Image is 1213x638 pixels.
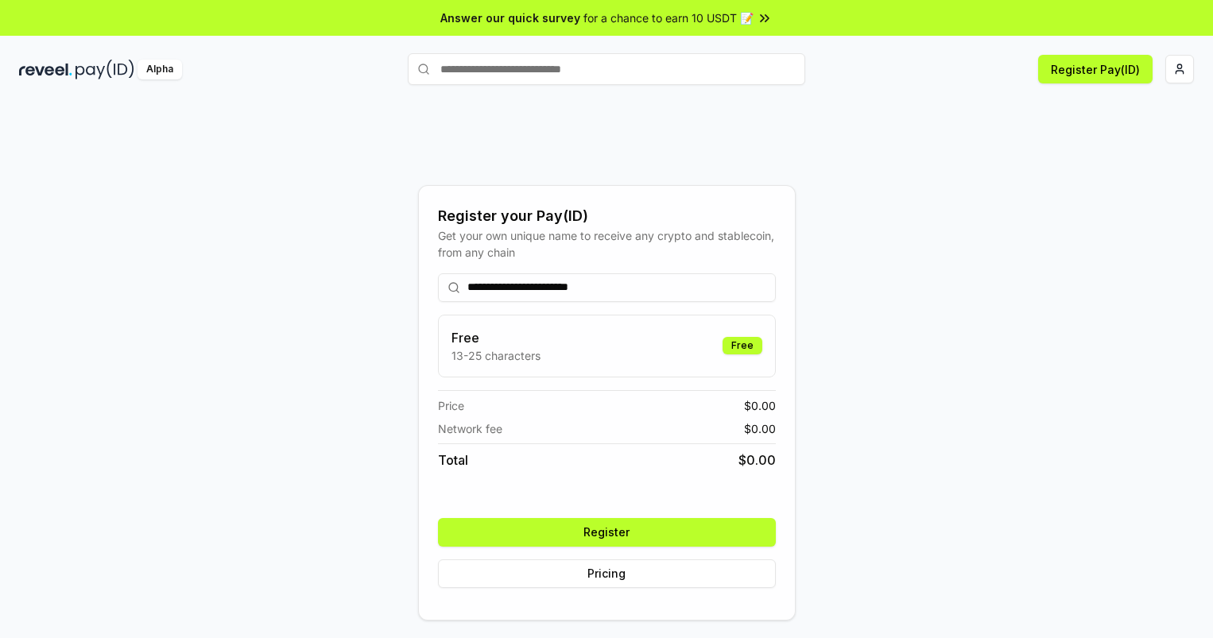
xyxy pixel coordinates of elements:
[19,60,72,79] img: reveel_dark
[438,397,464,414] span: Price
[438,450,468,470] span: Total
[438,420,502,437] span: Network fee
[440,10,580,26] span: Answer our quick survey
[76,60,134,79] img: pay_id
[738,450,776,470] span: $ 0.00
[1038,55,1153,83] button: Register Pay(ID)
[583,10,754,26] span: for a chance to earn 10 USDT 📝
[744,397,776,414] span: $ 0.00
[451,328,541,347] h3: Free
[451,347,541,364] p: 13-25 characters
[438,205,776,227] div: Register your Pay(ID)
[138,60,182,79] div: Alpha
[744,420,776,437] span: $ 0.00
[438,518,776,547] button: Register
[723,337,762,354] div: Free
[438,227,776,261] div: Get your own unique name to receive any crypto and stablecoin, from any chain
[438,559,776,588] button: Pricing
